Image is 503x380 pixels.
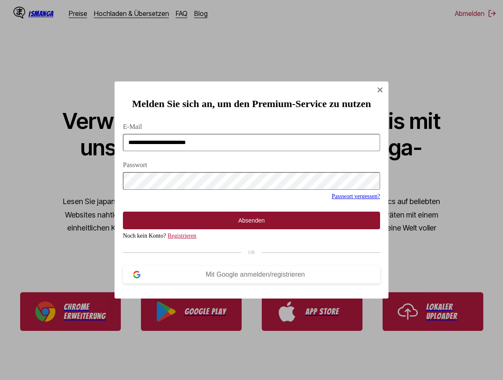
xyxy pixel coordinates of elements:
[123,233,380,239] div: Noch kein Konto?
[332,193,380,199] a: Passwort vergessen?
[133,271,141,278] img: google-logo
[115,81,388,299] div: Sign In Modal
[123,161,380,169] label: Passwort
[123,123,380,131] label: E-Mail
[123,249,380,256] div: OR
[123,266,380,283] button: Mit Google anmelden/registrieren
[123,212,380,229] button: Absenden
[123,98,380,110] h2: Melden Sie sich an, um den Premium-Service zu nutzen
[377,86,383,93] img: Close
[168,233,196,239] a: Registrieren
[141,271,370,278] div: Mit Google anmelden/registrieren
